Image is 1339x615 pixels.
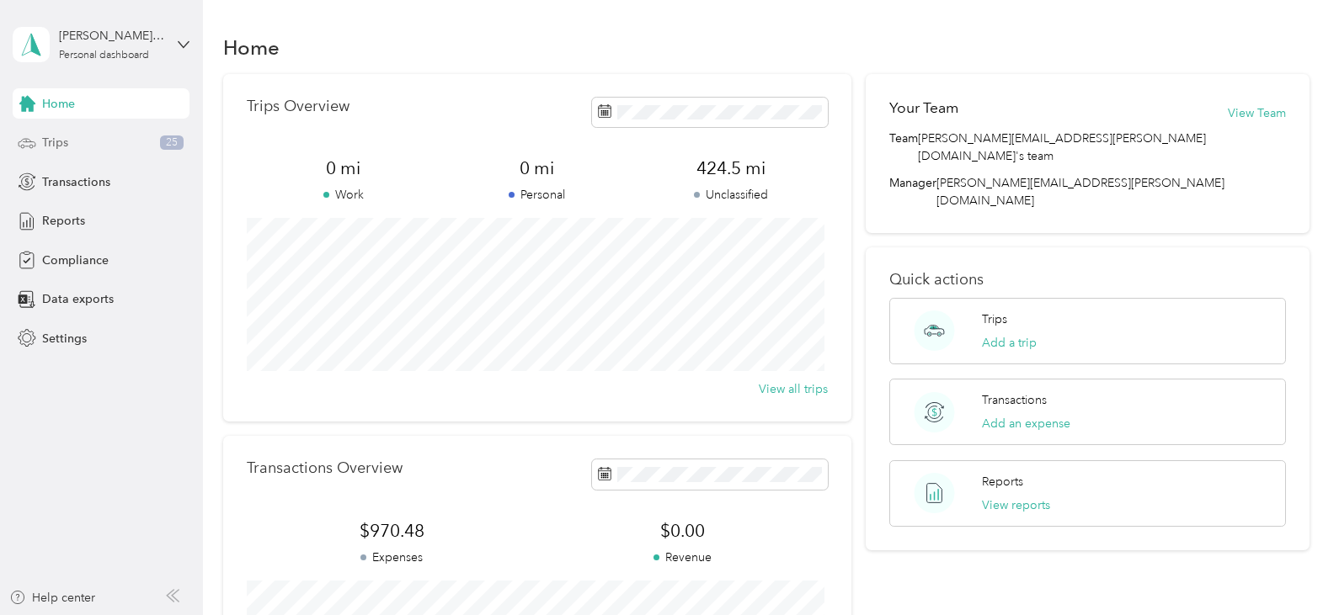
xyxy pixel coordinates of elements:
p: Quick actions [889,271,1286,289]
iframe: Everlance-gr Chat Button Frame [1245,521,1339,615]
span: Transactions [42,173,110,191]
div: [PERSON_NAME] "[PERSON_NAME]" [PERSON_NAME] [59,27,164,45]
p: Transactions [982,391,1047,409]
p: Unclassified [634,186,828,204]
span: Manager [889,174,936,209]
span: $970.48 [247,519,537,543]
span: 0 mi [440,156,634,180]
span: $0.00 [537,519,828,543]
h2: Your Team [889,98,958,119]
p: Transactions Overview [247,459,403,477]
span: 0 mi [247,156,440,180]
span: Reports [42,212,85,230]
p: Revenue [537,549,828,566]
span: 424.5 mi [634,156,828,180]
span: Team [889,130,918,165]
button: Add a trip [982,334,1037,352]
span: Home [42,95,75,113]
span: [PERSON_NAME][EMAIL_ADDRESS][PERSON_NAME][DOMAIN_NAME] [936,176,1224,208]
button: View reports [982,496,1050,514]
button: View Team [1228,104,1286,122]
p: Trips Overview [247,98,349,115]
span: [PERSON_NAME][EMAIL_ADDRESS][PERSON_NAME][DOMAIN_NAME]'s team [918,130,1286,165]
h1: Home [223,39,280,56]
span: Settings [42,330,87,347]
p: Expenses [247,549,537,566]
button: View all trips [759,380,828,398]
p: Reports [982,473,1023,490]
span: 25 [160,135,184,151]
p: Trips [982,310,1007,328]
span: Data exports [42,290,114,308]
div: Personal dashboard [59,50,149,61]
button: Help center [9,589,95,607]
p: Work [247,186,440,204]
p: Personal [440,186,634,204]
span: Compliance [42,252,109,269]
span: Trips [42,134,68,151]
button: Add an expense [982,415,1070,432]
